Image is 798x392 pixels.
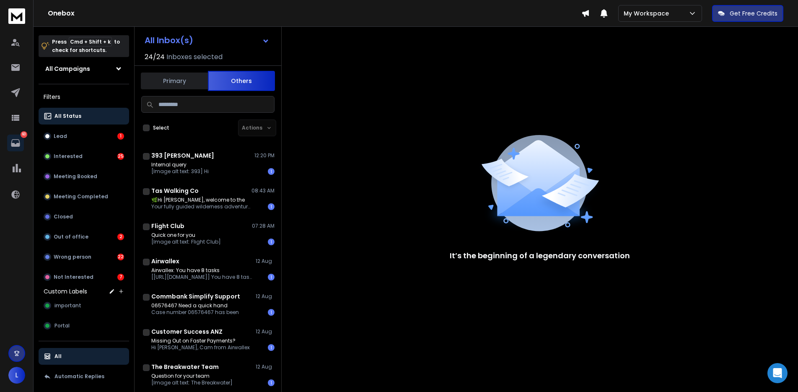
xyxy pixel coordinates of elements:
[151,239,221,245] p: [Image alt text: Flight Club]
[54,302,81,309] span: important
[54,193,108,200] p: Meeting Completed
[151,363,219,371] h1: The Breakwater Team
[730,9,777,18] p: Get Free Credits
[117,254,124,260] div: 22
[39,128,129,145] button: Lead1
[54,322,70,329] span: Portal
[151,327,223,336] h1: Customer Success ANZ
[8,367,25,384] button: L
[54,173,97,180] p: Meeting Booked
[39,188,129,205] button: Meeting Completed
[54,213,73,220] p: Closed
[39,148,129,165] button: Interested25
[145,36,193,44] h1: All Inbox(s)
[39,91,129,103] h3: Filters
[7,135,24,151] a: 60
[69,37,112,47] span: Cmd + Shift + k
[624,9,672,18] p: My Workspace
[141,72,208,90] button: Primary
[54,254,91,260] p: Wrong person
[39,269,129,286] button: Not Interested7
[151,203,252,210] p: Your fully guided wilderness adventures
[252,223,275,229] p: 07:28 AM
[151,267,252,274] p: Airwallex: You have 8 tasks
[39,348,129,365] button: All
[712,5,783,22] button: Get Free Credits
[117,234,124,240] div: 2
[151,292,240,301] h1: Commbank Simplify Support
[151,222,184,230] h1: Flight Club
[39,317,129,334] button: Portal
[48,8,581,18] h1: Onebox
[117,133,124,140] div: 1
[256,293,275,300] p: 12 Aug
[153,125,169,131] label: Select
[767,363,788,383] div: Open Intercom Messenger
[8,8,25,24] img: logo
[54,153,83,160] p: Interested
[21,131,27,138] p: 60
[151,302,239,309] p: 06576467 Need a quick hand
[166,52,223,62] h3: Inboxes selected
[151,379,233,386] p: [Image alt text: The Breakwater]
[54,353,62,360] p: All
[251,187,275,194] p: 08:43 AM
[151,197,252,203] p: 🌿Hi [PERSON_NAME], welcome to the
[54,373,104,380] p: Automatic Replies
[208,71,275,91] button: Others
[254,152,275,159] p: 12:20 PM
[151,232,221,239] p: Quick one for you
[151,337,250,344] p: Missing Out on Faster Payments?
[151,168,209,175] p: [Image alt text: 393] Hi
[268,203,275,210] div: 1
[256,328,275,335] p: 12 Aug
[256,258,275,265] p: 12 Aug
[54,274,93,280] p: Not Interested
[145,52,165,62] span: 24 / 24
[151,187,199,195] h1: Tas Walking Co
[54,234,88,240] p: Out of office
[39,208,129,225] button: Closed
[151,161,209,168] p: Internal query
[268,239,275,245] div: 1
[39,228,129,245] button: Out of office2
[151,344,250,351] p: Hi [PERSON_NAME], Cam from Airwallex
[151,274,252,280] p: [[URL][DOMAIN_NAME]] You have 8 tasks to
[268,344,275,351] div: 1
[256,363,275,370] p: 12 Aug
[117,153,124,160] div: 25
[44,287,87,296] h3: Custom Labels
[268,168,275,175] div: 1
[39,108,129,125] button: All Status
[268,274,275,280] div: 1
[151,373,233,379] p: Question for your team
[151,257,179,265] h1: Airwallex
[268,379,275,386] div: 1
[151,309,239,316] p: Case number 06576467 has been
[39,249,129,265] button: Wrong person22
[52,38,120,55] p: Press to check for shortcuts.
[117,274,124,280] div: 7
[39,368,129,385] button: Automatic Replies
[45,65,90,73] h1: All Campaigns
[54,113,81,119] p: All Status
[39,297,129,314] button: important
[39,168,129,185] button: Meeting Booked
[268,309,275,316] div: 1
[450,250,630,262] p: It’s the beginning of a legendary conversation
[39,60,129,77] button: All Campaigns
[151,151,214,160] h1: 393 [PERSON_NAME]
[138,32,276,49] button: All Inbox(s)
[54,133,67,140] p: Lead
